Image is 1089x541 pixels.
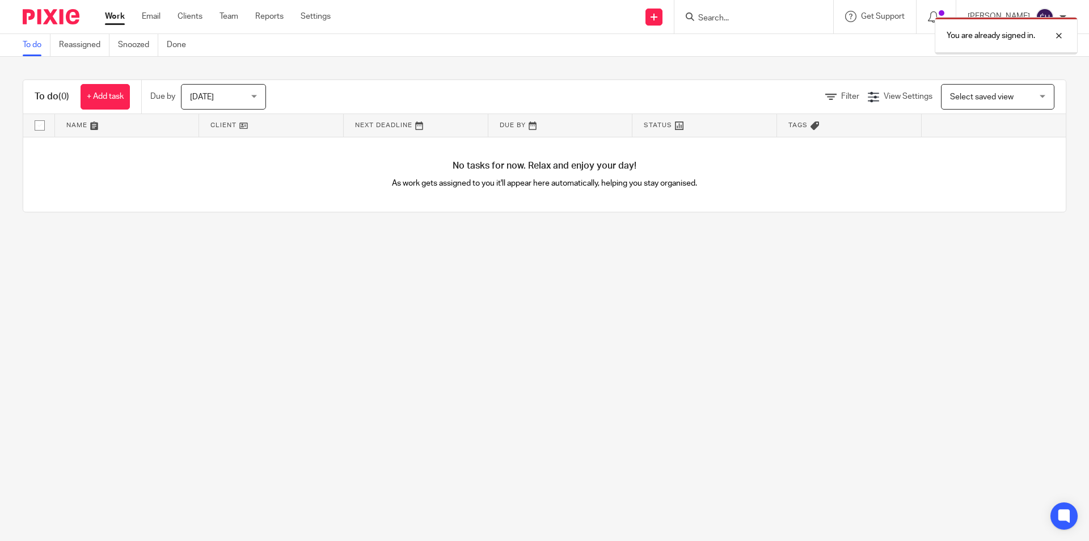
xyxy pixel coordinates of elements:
[105,11,125,22] a: Work
[118,34,158,56] a: Snoozed
[884,93,932,100] span: View Settings
[81,84,130,110] a: + Add task
[284,178,805,189] p: As work gets assigned to you it'll appear here automatically, helping you stay organised.
[788,122,808,128] span: Tags
[35,91,69,103] h1: To do
[59,34,109,56] a: Reassigned
[301,11,331,22] a: Settings
[150,91,175,102] p: Due by
[255,11,284,22] a: Reports
[23,34,50,56] a: To do
[23,9,79,24] img: Pixie
[841,93,859,100] span: Filter
[178,11,202,22] a: Clients
[23,160,1066,172] h4: No tasks for now. Relax and enjoy your day!
[220,11,238,22] a: Team
[58,92,69,101] span: (0)
[142,11,161,22] a: Email
[167,34,195,56] a: Done
[947,30,1035,41] p: You are already signed in.
[950,93,1014,101] span: Select saved view
[1036,8,1054,26] img: svg%3E
[190,93,214,101] span: [DATE]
